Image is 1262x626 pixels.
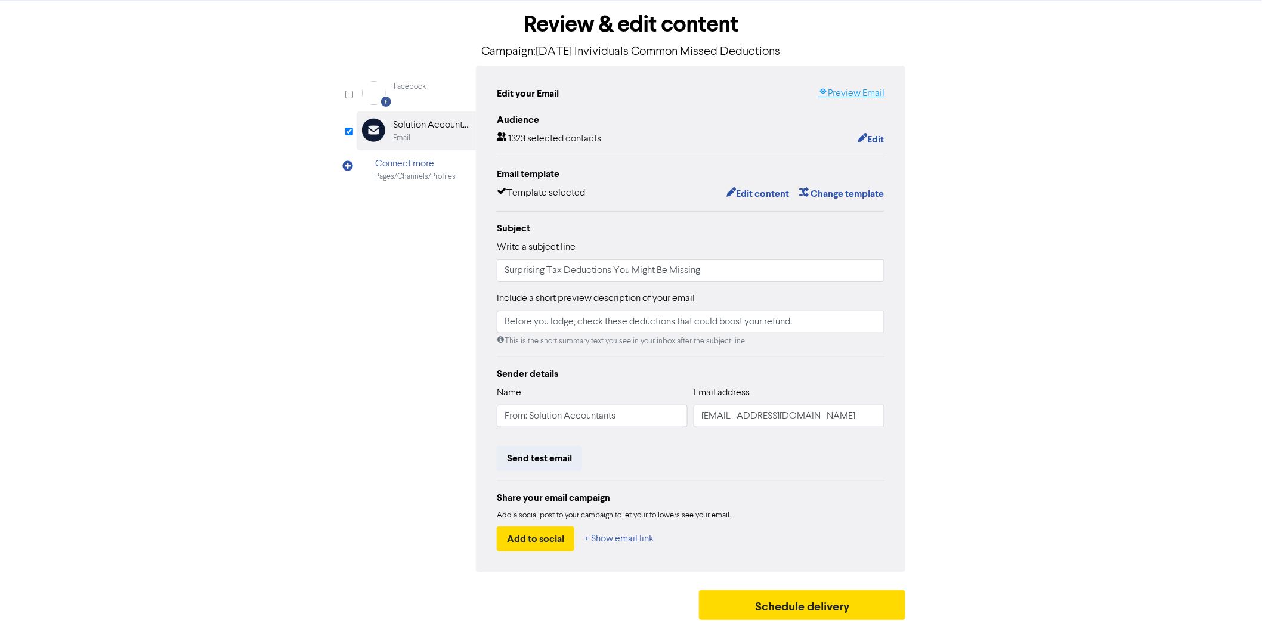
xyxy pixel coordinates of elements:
[393,118,469,132] div: Solution Accountants
[497,186,585,202] div: Template selected
[857,132,884,147] button: Edit
[497,491,884,505] div: Share your email campaign
[357,150,476,189] div: Connect morePages/Channels/Profiles
[362,81,386,105] img: Facebook
[799,186,884,202] button: Change template
[357,43,905,61] p: Campaign: [DATE] Invividuals Common Missed Deductions
[497,240,576,255] label: Write a subject line
[357,75,476,111] div: Facebook Facebook
[497,86,559,101] div: Edit your Email
[497,292,695,306] label: Include a short preview description of your email
[699,590,905,620] button: Schedule delivery
[497,167,884,181] div: Email template
[497,336,884,347] div: This is the short summary text you see in your inbox after the subject line.
[394,81,426,92] div: Facebook
[497,132,601,147] div: 1323 selected contacts
[375,171,456,182] div: Pages/Channels/Profiles
[497,446,582,471] button: Send test email
[497,526,574,551] button: Add to social
[1202,569,1262,626] iframe: Chat Widget
[497,221,884,235] div: Subject
[357,11,905,38] h1: Review & edit content
[584,526,654,551] button: + Show email link
[497,510,884,522] div: Add a social post to your campaign to let your followers see your email.
[818,86,884,101] a: Preview Email
[497,367,884,381] div: Sender details
[375,157,456,171] div: Connect more
[497,386,521,400] label: Name
[694,386,750,400] label: Email address
[393,132,410,144] div: Email
[357,111,476,150] div: Solution AccountantsEmail
[726,186,790,202] button: Edit content
[497,113,884,127] div: Audience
